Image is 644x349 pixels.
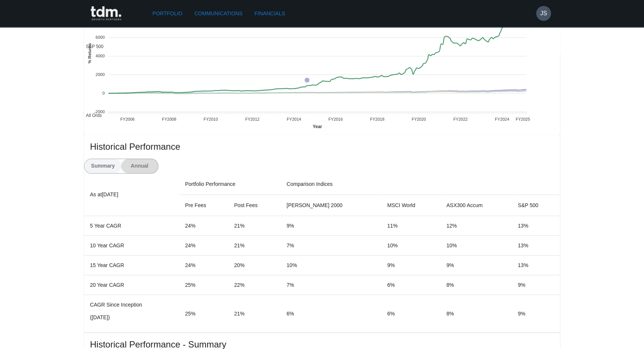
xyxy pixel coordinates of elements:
[281,295,381,332] td: 6%
[162,117,177,121] tspan: FY2008
[512,194,560,216] th: S&P 500
[512,275,560,295] td: 9%
[228,235,281,255] td: 21%
[381,194,440,216] th: MSCI World
[540,9,547,18] h6: JS
[412,117,426,121] tspan: FY2020
[191,7,246,20] a: Communications
[102,91,104,95] tspan: 0
[516,117,530,121] tspan: FY2025
[96,35,104,39] tspan: 6000
[381,235,440,255] td: 10%
[84,275,179,295] td: 20 Year CAGR
[96,54,104,58] tspan: 4000
[536,6,551,21] button: JS
[281,255,381,275] td: 10%
[281,174,560,195] th: Comparison Indices
[228,275,281,295] td: 22%
[90,141,554,153] span: Historical Performance
[512,235,560,255] td: 13%
[179,174,281,195] th: Portfolio Performance
[512,295,560,332] td: 9%
[80,113,102,118] span: All Ords
[512,255,560,275] td: 13%
[203,117,218,121] tspan: FY2010
[381,216,440,235] td: 11%
[120,117,135,121] tspan: FY2006
[512,216,560,235] td: 13%
[441,275,512,295] td: 8%
[179,275,228,295] td: 25%
[121,159,158,173] button: Annual
[441,295,512,332] td: 8%
[90,190,173,199] p: As at [DATE]
[149,7,186,20] a: Portfolio
[441,255,512,275] td: 9%
[370,117,384,121] tspan: FY2018
[228,194,281,216] th: Post Fees
[84,295,179,332] td: CAGR Since Inception
[281,235,381,255] td: 7%
[228,295,281,332] td: 21%
[179,194,228,216] th: Pre Fees
[94,110,104,114] tspan: -2000
[441,216,512,235] td: 12%
[84,255,179,275] td: 15 Year CAGR
[453,117,468,121] tspan: FY2022
[179,295,228,332] td: 25%
[228,216,281,235] td: 21%
[228,255,281,275] td: 20%
[84,216,179,235] td: 5 Year CAGR
[281,216,381,235] td: 9%
[87,43,92,63] text: % Returns
[281,275,381,295] td: 7%
[96,72,104,77] tspan: 2000
[281,194,381,216] th: [PERSON_NAME] 2000
[495,117,509,121] tspan: FY2024
[179,235,228,255] td: 24%
[441,235,512,255] td: 10%
[381,295,440,332] td: 6%
[251,7,288,20] a: Financials
[90,314,173,321] p: ( [DATE] )
[381,275,440,295] td: 6%
[441,194,512,216] th: ASX300 Accum
[245,117,260,121] tspan: FY2012
[84,235,179,255] td: 10 Year CAGR
[287,117,301,121] tspan: FY2014
[84,159,158,174] div: text alignment
[179,216,228,235] td: 24%
[328,117,343,121] tspan: FY2016
[381,255,440,275] td: 9%
[179,255,228,275] td: 24%
[313,124,322,129] text: Year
